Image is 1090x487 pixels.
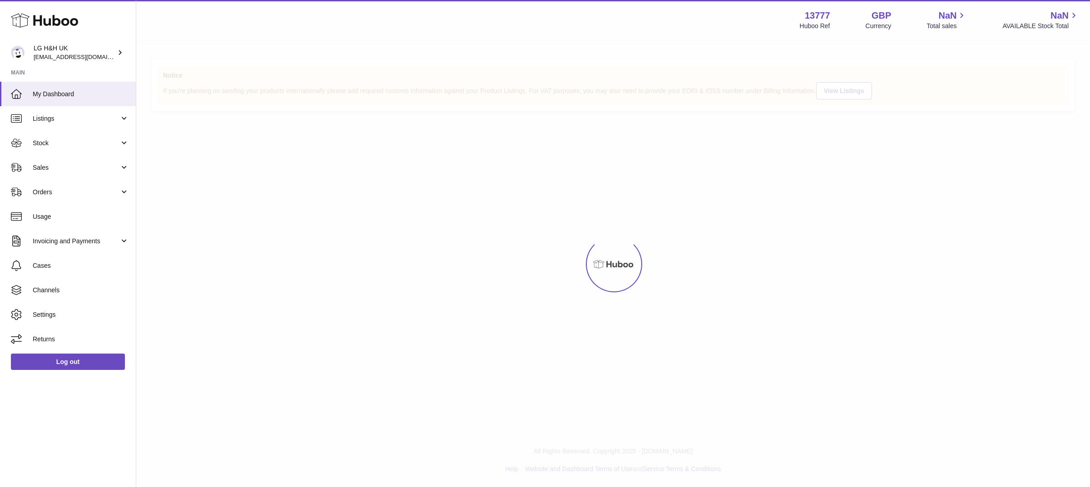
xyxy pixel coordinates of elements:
span: My Dashboard [33,90,129,98]
span: Sales [33,163,119,172]
span: Cases [33,261,129,270]
span: AVAILABLE Stock Total [1002,22,1079,30]
span: [EMAIL_ADDRESS][DOMAIN_NAME] [34,53,134,60]
span: NaN [1050,10,1069,22]
div: Currency [866,22,892,30]
span: Settings [33,310,129,319]
strong: 13777 [805,10,830,22]
a: Log out [11,354,125,370]
span: Usage [33,212,129,221]
a: NaN Total sales [926,10,967,30]
span: NaN [938,10,956,22]
span: Channels [33,286,129,295]
div: Huboo Ref [800,22,830,30]
span: Invoicing and Payments [33,237,119,246]
span: Returns [33,335,129,344]
span: Listings [33,114,119,123]
span: Total sales [926,22,967,30]
strong: GBP [872,10,891,22]
a: NaN AVAILABLE Stock Total [1002,10,1079,30]
span: Stock [33,139,119,148]
img: veechen@lghnh.co.uk [11,46,25,59]
span: Orders [33,188,119,197]
div: LG H&H UK [34,44,115,61]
